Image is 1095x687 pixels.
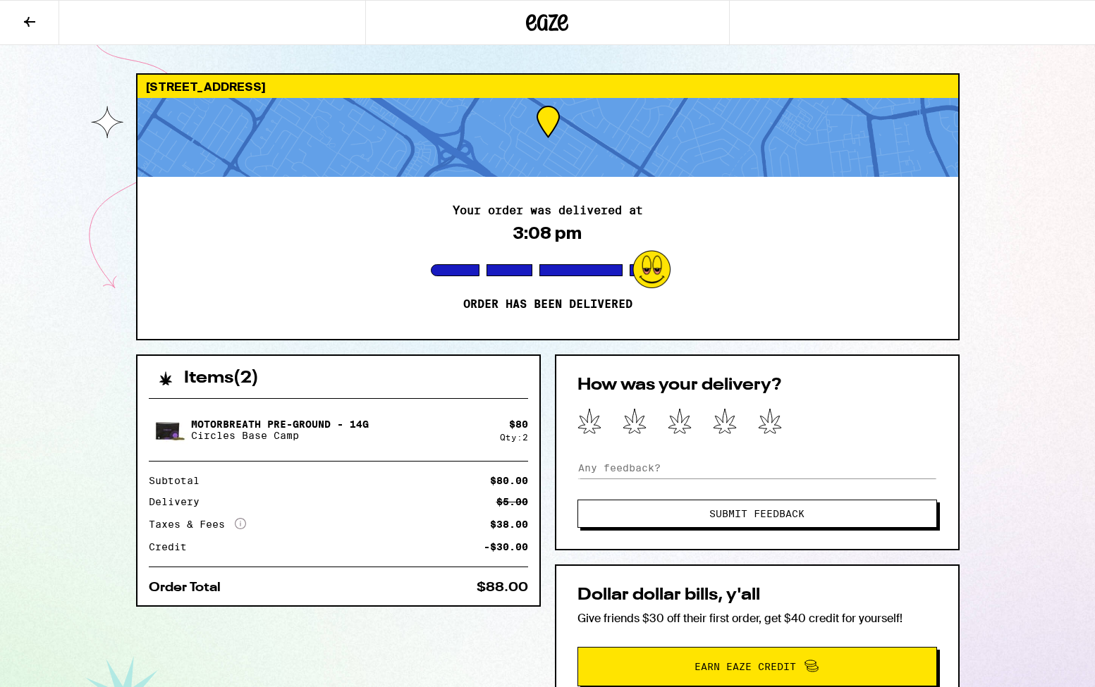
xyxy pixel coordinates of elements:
[8,10,102,21] span: Hi. Need any help?
[184,370,259,387] h2: Items ( 2 )
[453,205,643,216] h2: Your order was delivered at
[149,476,209,485] div: Subtotal
[490,519,528,529] div: $38.00
[149,410,188,450] img: Motorbreath Pre-Ground - 14g
[513,223,582,243] div: 3:08 pm
[490,476,528,485] div: $80.00
[149,497,209,507] div: Delivery
[577,457,937,478] input: Any feedback?
[149,542,197,552] div: Credit
[509,419,528,430] div: $ 80
[577,647,937,686] button: Earn Eaze Credit
[577,611,937,626] p: Give friends $30 off their first order, get $40 credit for yourself!
[484,542,528,552] div: -$30.00
[191,419,369,430] p: Motorbreath Pre-Ground - 14g
[577,587,937,604] h2: Dollar dollar bills, y'all
[137,75,958,98] div: [STREET_ADDRESS]
[577,377,937,394] h2: How was your delivery?
[496,497,528,507] div: $5.00
[463,297,632,311] p: Order has been delivered
[477,581,528,594] div: $88.00
[149,518,246,531] div: Taxes & Fees
[577,500,937,528] button: Submit Feedback
[709,509,805,519] span: Submit Feedback
[149,581,231,594] div: Order Total
[500,433,528,442] div: Qty: 2
[191,430,369,441] p: Circles Base Camp
[695,662,796,671] span: Earn Eaze Credit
